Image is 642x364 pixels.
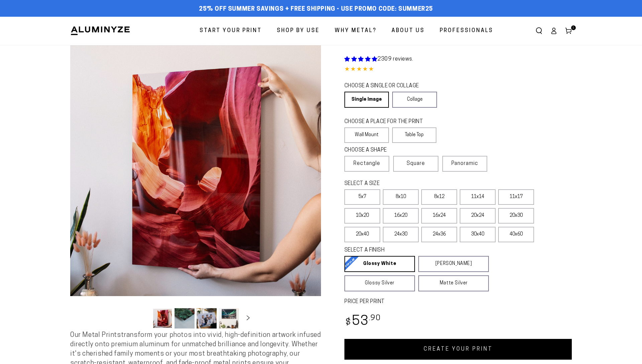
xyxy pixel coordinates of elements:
label: 16x20 [383,208,419,223]
span: 25% off Summer Savings + Free Shipping - Use Promo Code: SUMMER25 [199,6,433,13]
label: 8x12 [421,189,457,205]
legend: CHOOSE A SINGLE OR COLLAGE [344,82,431,90]
label: 24x30 [383,227,419,242]
button: Slide left [136,311,150,326]
label: 30x40 [460,227,496,242]
label: 11x14 [460,189,496,205]
label: 24x36 [421,227,457,242]
sup: .90 [369,314,381,322]
a: Glossy Silver [344,275,415,291]
label: PRICE PER PRINT [344,298,572,306]
span: Start Your Print [200,26,262,36]
span: Panoramic [451,161,478,166]
button: Load image 3 in gallery view [197,308,217,329]
label: 16x24 [421,208,457,223]
div: 4.85 out of 5.0 stars [344,65,572,75]
span: About Us [392,26,425,36]
a: About Us [387,22,430,40]
span: Professionals [440,26,493,36]
label: 20x40 [344,227,380,242]
a: Collage [392,92,437,108]
span: Rectangle [353,160,380,168]
label: Table Top [392,127,437,143]
span: Shop By Use [277,26,320,36]
button: Load image 2 in gallery view [175,308,195,329]
label: 20x24 [460,208,496,223]
a: Professionals [435,22,498,40]
button: Load image 4 in gallery view [219,308,239,329]
legend: SELECT A FINISH [344,247,473,254]
span: 1 [572,25,574,30]
label: 5x7 [344,189,380,205]
span: $ [345,318,351,327]
span: Why Metal? [335,26,377,36]
label: 11x17 [498,189,534,205]
legend: CHOOSE A PLACE FOR THE PRINT [344,118,430,126]
legend: SELECT A SIZE [344,180,478,188]
a: Start Your Print [195,22,267,40]
media-gallery: Gallery Viewer [70,45,321,331]
a: [PERSON_NAME] [418,256,489,272]
a: CREATE YOUR PRINT [344,339,572,360]
span: Square [407,160,425,168]
a: Glossy White [344,256,415,272]
label: 40x60 [498,227,534,242]
summary: Search our site [532,23,546,38]
label: Wall Mount [344,127,389,143]
img: Aluminyze [70,26,130,36]
button: Load image 1 in gallery view [152,308,173,329]
label: 20x30 [498,208,534,223]
a: Matte Silver [418,275,489,291]
a: Why Metal? [330,22,382,40]
a: Shop By Use [272,22,325,40]
label: 10x20 [344,208,380,223]
legend: CHOOSE A SHAPE [344,147,431,154]
a: Single Image [344,92,389,108]
label: 8x10 [383,189,419,205]
bdi: 53 [344,315,381,328]
button: Slide right [241,311,255,326]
